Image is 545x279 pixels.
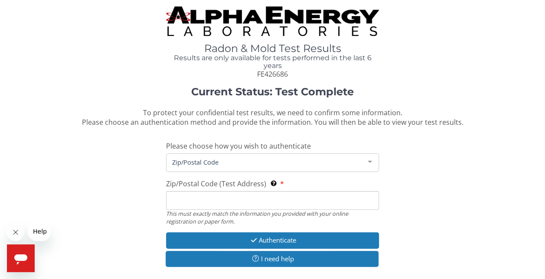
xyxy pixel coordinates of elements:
iframe: Button to launch messaging window [7,244,35,272]
span: Zip/Postal Code (Test Address) [166,179,266,188]
button: I need help [166,251,379,267]
iframe: Message from company [28,222,51,241]
span: Zip/Postal Code [170,157,361,167]
div: This must exactly match the information you provided with your online registration or paper form. [166,210,379,226]
span: FE426686 [257,69,288,79]
span: To protect your confidential test results, we need to confirm some information. Please choose an ... [82,108,463,127]
span: Please choose how you wish to authenticate [166,141,311,151]
strong: Current Status: Test Complete [191,85,354,98]
button: Authenticate [166,232,379,248]
iframe: Close message [7,224,24,241]
h4: Results are only available for tests performed in the last 6 years [166,54,379,69]
img: TightCrop.jpg [166,6,379,36]
h1: Radon & Mold Test Results [166,43,379,54]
